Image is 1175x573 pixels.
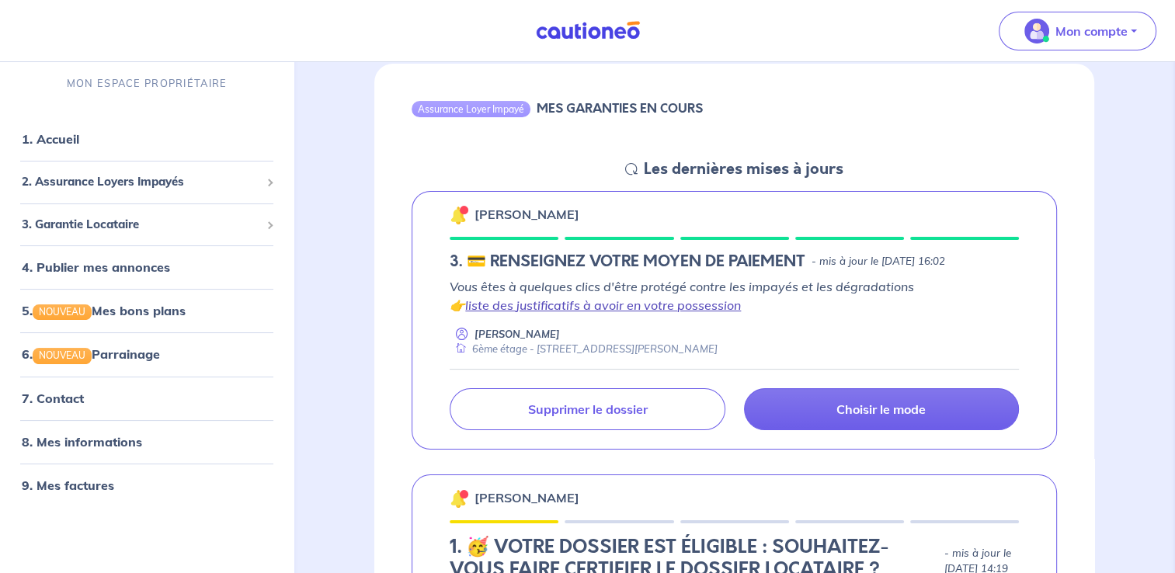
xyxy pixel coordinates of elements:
span: 2. Assurance Loyers Impayés [22,173,260,191]
a: 6.NOUVEAUParrainage [22,346,160,362]
p: [PERSON_NAME] [475,327,560,342]
p: [PERSON_NAME] [475,205,579,224]
p: MON ESPACE PROPRIÉTAIRE [67,76,227,91]
div: 4. Publier mes annonces [6,252,287,283]
h5: Les dernières mises à jours [644,160,843,179]
div: 6ème étage - [STREET_ADDRESS][PERSON_NAME] [450,342,718,356]
p: Supprimer le dossier [527,401,647,417]
a: 7. Contact [22,390,84,405]
span: 3. Garantie Locataire [22,215,260,233]
a: Choisir le mode [744,388,1019,430]
div: 8. Mes informations [6,425,287,457]
div: 1. Accueil [6,123,287,155]
a: Supprimer le dossier [450,388,725,430]
div: 9. Mes factures [6,469,287,500]
a: 5.NOUVEAUMes bons plans [22,303,186,318]
img: Cautioneo [530,21,646,40]
img: illu_account_valid_menu.svg [1024,19,1049,43]
p: - mis à jour le [DATE] 16:02 [812,254,945,269]
p: [PERSON_NAME] [475,488,579,507]
a: 4. Publier mes annonces [22,259,170,275]
div: 7. Contact [6,382,287,413]
button: illu_account_valid_menu.svgMon compte [999,12,1156,50]
div: 6.NOUVEAUParrainage [6,339,287,370]
div: 2. Assurance Loyers Impayés [6,167,287,197]
div: state: CHOOSE-BILLING, Context: NEW,NO-CERTIFICATE,ALONE,LESSOR-DOCUMENTS [450,252,1019,271]
a: 8. Mes informations [22,433,142,449]
a: 9. Mes factures [22,477,114,492]
div: Assurance Loyer Impayé [412,101,530,116]
a: 1. Accueil [22,131,79,147]
p: Mon compte [1055,22,1128,40]
h5: 3. 💳 RENSEIGNEZ VOTRE MOYEN DE PAIEMENT [450,252,805,271]
div: 3. Garantie Locataire [6,209,287,239]
p: Vous êtes à quelques clics d'être protégé contre les impayés et les dégradations 👉 [450,277,1019,314]
img: 🔔 [450,489,468,508]
h6: MES GARANTIES EN COURS [537,101,703,116]
p: Choisir le mode [836,401,926,417]
a: liste des justificatifs à avoir en votre possession [465,297,741,313]
div: 5.NOUVEAUMes bons plans [6,295,287,326]
img: 🔔 [450,206,468,224]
